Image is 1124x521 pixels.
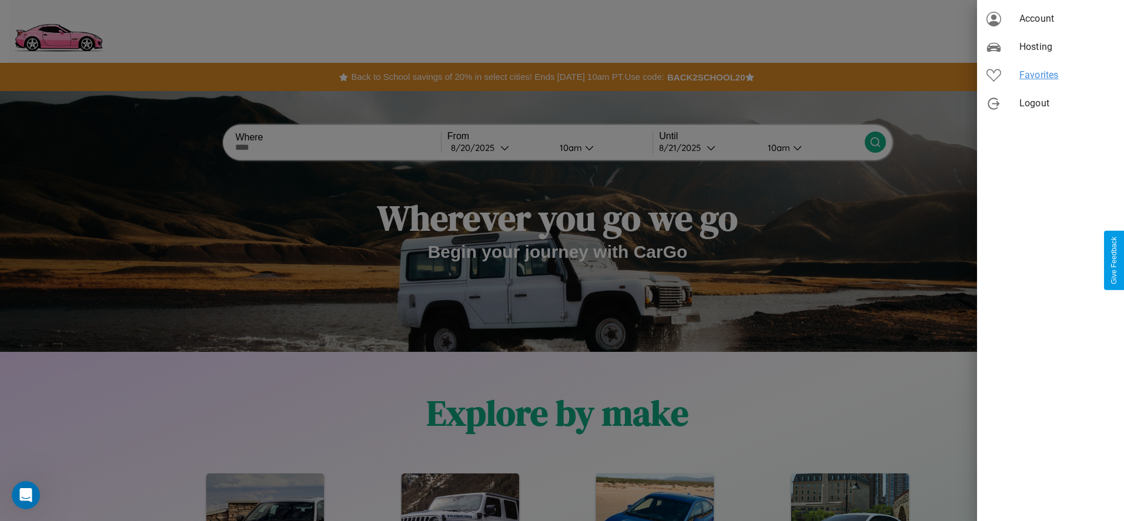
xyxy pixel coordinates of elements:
[12,481,40,509] iframe: Intercom live chat
[1110,237,1118,284] div: Give Feedback
[977,5,1124,33] div: Account
[977,33,1124,61] div: Hosting
[1019,40,1115,54] span: Hosting
[1019,68,1115,82] span: Favorites
[1019,96,1115,110] span: Logout
[1019,12,1115,26] span: Account
[977,89,1124,117] div: Logout
[977,61,1124,89] div: Favorites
